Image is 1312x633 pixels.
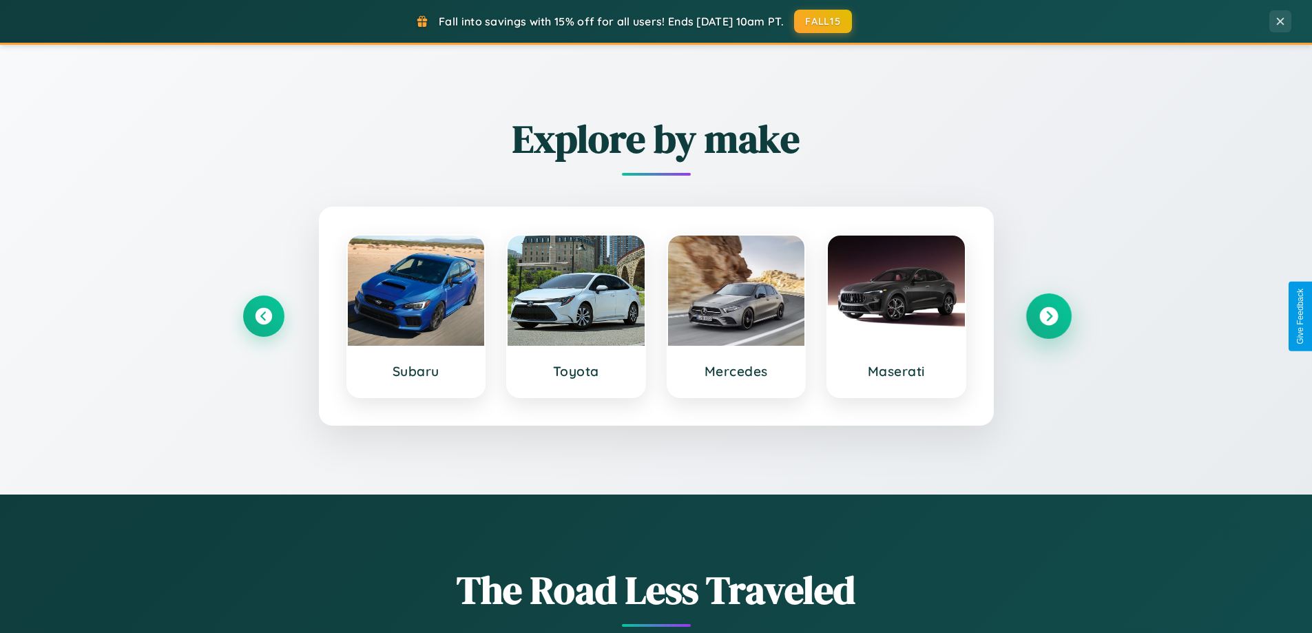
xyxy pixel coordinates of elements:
[682,363,791,380] h3: Mercedes
[794,10,852,33] button: FALL15
[842,363,951,380] h3: Maserati
[439,14,784,28] span: Fall into savings with 15% off for all users! Ends [DATE] 10am PT.
[1295,289,1305,344] div: Give Feedback
[243,563,1070,616] h1: The Road Less Traveled
[521,363,631,380] h3: Toyota
[243,112,1070,165] h2: Explore by make
[362,363,471,380] h3: Subaru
